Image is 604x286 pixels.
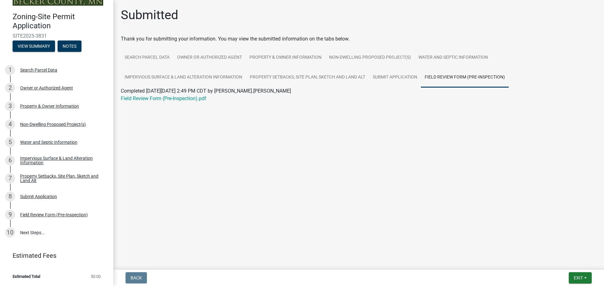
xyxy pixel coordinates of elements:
[569,272,592,283] button: Exit
[13,40,55,52] button: View Summary
[20,86,73,90] div: Owner or Authorized Agent
[5,249,103,262] a: Estimated Fees
[13,274,40,278] span: Estimated Total
[121,95,206,101] a: Field Review Form (Pre-Inspection).pdf
[91,274,101,278] span: $0.00
[5,192,15,202] div: 8
[415,48,492,68] a: Water and Septic Information
[121,35,596,43] div: Thank you for submitting your information. You may view the submitted information on the tabs below.
[20,156,103,165] div: Impervious Surface & Land Alteration Information
[121,8,178,23] h1: Submitted
[173,48,246,68] a: Owner or Authorized Agent
[20,174,103,183] div: Property Setbacks, Site Plan, Sketch and Land Alt
[126,272,147,283] button: Back
[20,68,57,72] div: Search Parcel Data
[20,213,88,217] div: Field Review Form (Pre-Inspection)
[5,173,15,183] div: 7
[5,83,15,93] div: 2
[20,104,79,108] div: Property & Owner Information
[5,65,15,75] div: 1
[5,210,15,220] div: 9
[574,275,583,280] span: Exit
[5,155,15,165] div: 6
[121,88,291,94] span: Completed [DATE][DATE] 2:49 PM CDT by [PERSON_NAME].[PERSON_NAME]
[121,48,173,68] a: Search Parcel Data
[369,67,421,88] a: Submit Application
[58,40,81,52] button: Notes
[246,67,369,88] a: Property Setbacks, Site Plan, Sketch and Land Alt
[13,44,55,49] wm-modal-confirm: Summary
[121,67,246,88] a: Impervious Surface & Land Alteration Information
[20,122,86,127] div: Non-Dwelling Proposed Project(s)
[246,48,325,68] a: Property & Owner Information
[13,12,108,30] h4: Zoning-Site Permit Application
[13,33,101,39] span: SITE2025-3831
[5,137,15,147] div: 5
[131,275,142,280] span: Back
[325,48,415,68] a: Non-Dwelling Proposed Project(s)
[421,67,509,88] a: Field Review Form (Pre-Inspection)
[20,194,57,199] div: Submit Application
[5,119,15,129] div: 4
[5,101,15,111] div: 3
[58,44,81,49] wm-modal-confirm: Notes
[5,228,15,238] div: 10
[20,140,77,144] div: Water and Septic Information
